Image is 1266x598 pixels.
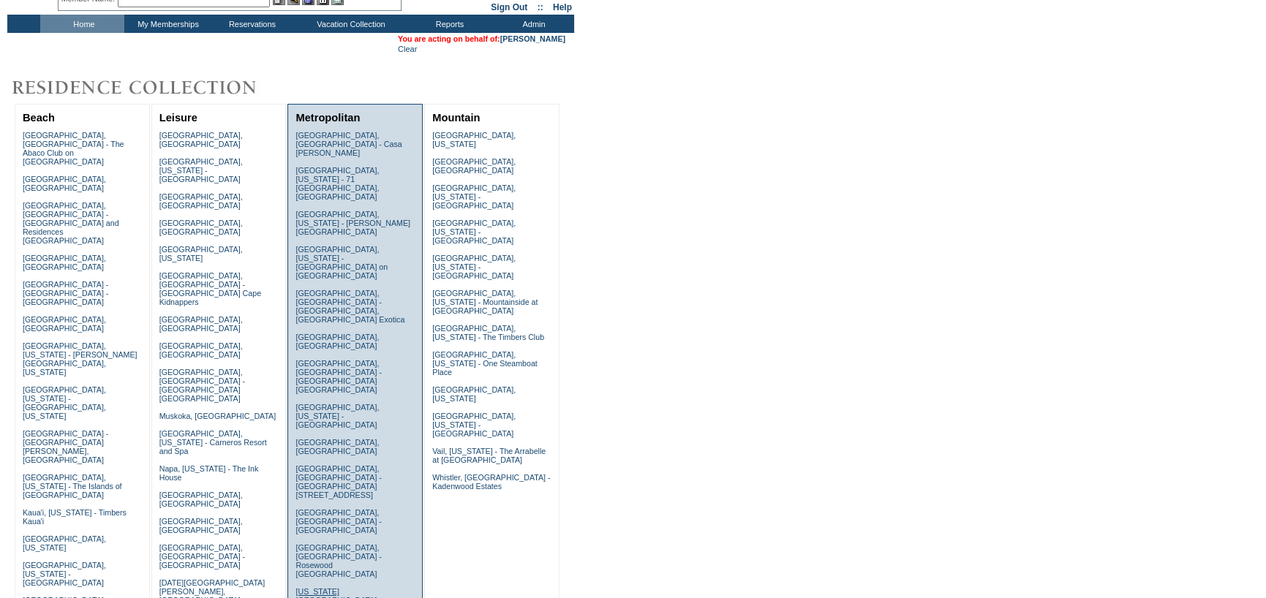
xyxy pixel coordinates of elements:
a: [GEOGRAPHIC_DATA] - [GEOGRAPHIC_DATA][PERSON_NAME], [GEOGRAPHIC_DATA] [23,429,108,464]
a: [GEOGRAPHIC_DATA] - [GEOGRAPHIC_DATA] - [GEOGRAPHIC_DATA] [23,280,108,306]
td: Home [40,15,124,33]
a: [GEOGRAPHIC_DATA], [US_STATE] - [GEOGRAPHIC_DATA] [23,561,106,587]
a: Whistler, [GEOGRAPHIC_DATA] - Kadenwood Estates [432,473,550,491]
a: Metropolitan [295,112,360,124]
a: [GEOGRAPHIC_DATA], [GEOGRAPHIC_DATA] - The Abaco Club on [GEOGRAPHIC_DATA] [23,131,124,166]
a: [GEOGRAPHIC_DATA], [GEOGRAPHIC_DATA] - [GEOGRAPHIC_DATA] [159,543,245,569]
a: [GEOGRAPHIC_DATA], [GEOGRAPHIC_DATA] [159,192,243,210]
a: [GEOGRAPHIC_DATA], [US_STATE] - [GEOGRAPHIC_DATA] [432,219,516,245]
td: Admin [490,15,574,33]
a: [GEOGRAPHIC_DATA], [US_STATE] - One Steamboat Place [432,350,538,376]
img: Destinations by Exclusive Resorts [7,73,293,102]
a: [GEOGRAPHIC_DATA], [GEOGRAPHIC_DATA] [23,254,106,271]
a: [GEOGRAPHIC_DATA], [GEOGRAPHIC_DATA] [159,219,243,236]
a: [GEOGRAPHIC_DATA], [US_STATE] - 71 [GEOGRAPHIC_DATA], [GEOGRAPHIC_DATA] [295,166,379,201]
a: [GEOGRAPHIC_DATA], [US_STATE] - [GEOGRAPHIC_DATA], [US_STATE] [23,385,106,420]
a: [GEOGRAPHIC_DATA], [US_STATE] [432,131,516,148]
a: [GEOGRAPHIC_DATA], [GEOGRAPHIC_DATA] [295,438,379,455]
a: [GEOGRAPHIC_DATA], [US_STATE] [23,534,106,552]
td: My Memberships [124,15,208,33]
a: [GEOGRAPHIC_DATA], [GEOGRAPHIC_DATA] [23,315,106,333]
a: [GEOGRAPHIC_DATA], [GEOGRAPHIC_DATA] [159,491,243,508]
a: [GEOGRAPHIC_DATA], [US_STATE] [432,385,516,403]
a: [GEOGRAPHIC_DATA], [US_STATE] [159,245,243,262]
a: [GEOGRAPHIC_DATA], [US_STATE] - [PERSON_NAME][GEOGRAPHIC_DATA], [US_STATE] [23,341,137,376]
a: Vail, [US_STATE] - The Arrabelle at [GEOGRAPHIC_DATA] [432,447,546,464]
a: [PERSON_NAME] [500,34,565,43]
a: [GEOGRAPHIC_DATA], [GEOGRAPHIC_DATA] - [GEOGRAPHIC_DATA] [295,508,381,534]
span: You are acting on behalf of: [398,34,565,43]
a: [GEOGRAPHIC_DATA], [US_STATE] - [GEOGRAPHIC_DATA] [432,412,516,438]
a: [GEOGRAPHIC_DATA], [US_STATE] - [GEOGRAPHIC_DATA] [432,254,516,280]
a: [GEOGRAPHIC_DATA], [US_STATE] - Carneros Resort and Spa [159,429,267,455]
a: [GEOGRAPHIC_DATA], [US_STATE] - [GEOGRAPHIC_DATA] [159,157,243,183]
a: [GEOGRAPHIC_DATA], [GEOGRAPHIC_DATA] [23,175,106,192]
a: [GEOGRAPHIC_DATA], [GEOGRAPHIC_DATA] [295,333,379,350]
a: Sign Out [491,2,527,12]
a: [GEOGRAPHIC_DATA], [GEOGRAPHIC_DATA] - [GEOGRAPHIC_DATA], [GEOGRAPHIC_DATA] Exotica [295,289,404,324]
a: [GEOGRAPHIC_DATA], [GEOGRAPHIC_DATA] - [GEOGRAPHIC_DATA][STREET_ADDRESS] [295,464,381,499]
a: [GEOGRAPHIC_DATA], [US_STATE] - [GEOGRAPHIC_DATA] on [GEOGRAPHIC_DATA] [295,245,388,280]
a: Kaua'i, [US_STATE] - Timbers Kaua'i [23,508,127,526]
a: Napa, [US_STATE] - The Ink House [159,464,259,482]
a: Beach [23,112,55,124]
a: [GEOGRAPHIC_DATA], [GEOGRAPHIC_DATA] [159,517,243,534]
td: Vacation Collection [293,15,406,33]
a: Help [553,2,572,12]
a: [GEOGRAPHIC_DATA], [GEOGRAPHIC_DATA] [159,315,243,333]
a: [GEOGRAPHIC_DATA], [US_STATE] - [PERSON_NAME][GEOGRAPHIC_DATA] [295,210,410,236]
a: Clear [398,45,417,53]
span: :: [538,2,543,12]
a: [GEOGRAPHIC_DATA], [US_STATE] - [GEOGRAPHIC_DATA] [432,183,516,210]
td: Reservations [208,15,293,33]
a: [GEOGRAPHIC_DATA], [GEOGRAPHIC_DATA] - Rosewood [GEOGRAPHIC_DATA] [295,543,381,578]
a: [GEOGRAPHIC_DATA], [GEOGRAPHIC_DATA] [159,131,243,148]
a: [GEOGRAPHIC_DATA], [US_STATE] - Mountainside at [GEOGRAPHIC_DATA] [432,289,538,315]
a: [GEOGRAPHIC_DATA], [GEOGRAPHIC_DATA] - [GEOGRAPHIC_DATA] [GEOGRAPHIC_DATA] [159,368,245,403]
a: Leisure [159,112,197,124]
a: [GEOGRAPHIC_DATA], [GEOGRAPHIC_DATA] - Casa [PERSON_NAME] [295,131,402,157]
a: [GEOGRAPHIC_DATA], [US_STATE] - [GEOGRAPHIC_DATA] [295,403,379,429]
td: Reports [406,15,490,33]
a: [GEOGRAPHIC_DATA], [US_STATE] - The Islands of [GEOGRAPHIC_DATA] [23,473,122,499]
a: Mountain [432,112,480,124]
a: Muskoka, [GEOGRAPHIC_DATA] [159,412,276,420]
a: [GEOGRAPHIC_DATA], [GEOGRAPHIC_DATA] - [GEOGRAPHIC_DATA] Cape Kidnappers [159,271,261,306]
a: [GEOGRAPHIC_DATA], [GEOGRAPHIC_DATA] [159,341,243,359]
a: [GEOGRAPHIC_DATA], [GEOGRAPHIC_DATA] - [GEOGRAPHIC_DATA] [GEOGRAPHIC_DATA] [295,359,381,394]
a: [GEOGRAPHIC_DATA], [US_STATE] - The Timbers Club [432,324,544,341]
a: [GEOGRAPHIC_DATA], [GEOGRAPHIC_DATA] [432,157,516,175]
a: [GEOGRAPHIC_DATA], [GEOGRAPHIC_DATA] - [GEOGRAPHIC_DATA] and Residences [GEOGRAPHIC_DATA] [23,201,119,245]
